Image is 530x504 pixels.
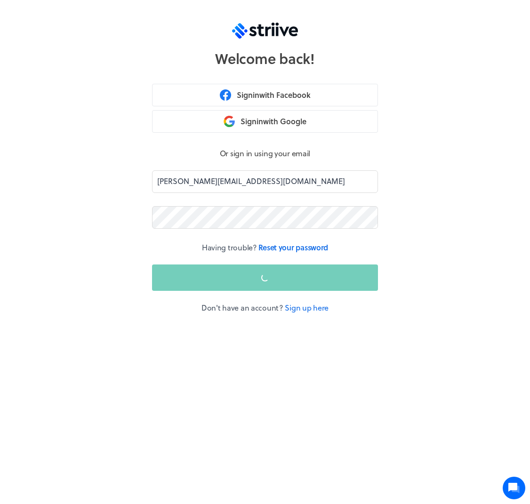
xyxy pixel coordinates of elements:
[503,477,525,499] iframe: gist-messenger-bubble-iframe
[152,170,378,193] input: Enter your email to continue...
[215,50,314,67] h1: Welcome back!
[152,242,378,253] p: Having trouble?
[152,110,378,133] button: Signinwith Google
[285,302,329,313] a: Sign up here
[13,146,176,158] p: Find an answer quickly
[15,110,174,128] button: New conversation
[14,46,174,61] h1: Hi
[14,63,174,93] h2: We're here to help. Ask us anything!
[61,115,113,123] span: New conversation
[27,162,168,181] input: Search articles
[152,148,378,159] p: Or sign in using your email
[232,23,298,39] img: logo-trans.svg
[152,302,378,313] p: Don't have an account?
[152,84,378,106] button: Signinwith Facebook
[258,242,328,253] a: Reset your password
